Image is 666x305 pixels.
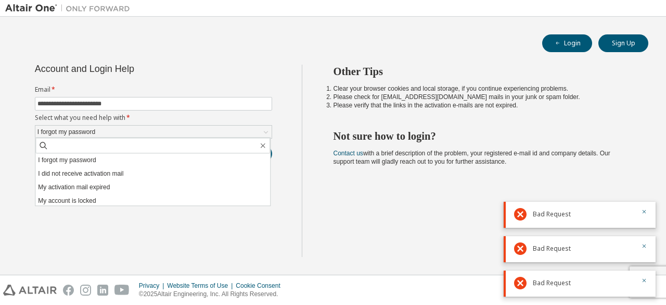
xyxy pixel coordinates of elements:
h2: Not sure how to login? [334,129,630,143]
button: Sign Up [598,34,648,52]
a: Contact us [334,150,363,157]
span: with a brief description of the problem, your registered e-mail id and company details. Our suppo... [334,150,610,165]
li: Clear your browser cookies and local storage, if you continue experiencing problems. [334,84,630,93]
li: Please verify that the links in the activation e-mails are not expired. [334,101,630,109]
img: altair_logo.svg [3,285,57,296]
img: youtube.svg [114,285,130,296]
div: Website Terms of Use [167,282,236,290]
button: Login [542,34,592,52]
span: Bad Request [533,210,571,218]
li: I forgot my password [35,153,270,167]
p: © 2025 Altair Engineering, Inc. All Rights Reserved. [139,290,287,299]
img: Altair One [5,3,135,14]
img: instagram.svg [80,285,91,296]
span: Bad Request [533,245,571,253]
div: Account and Login Help [35,65,225,73]
img: facebook.svg [63,285,74,296]
h2: Other Tips [334,65,630,78]
label: Email [35,86,272,94]
li: Please check for [EMAIL_ADDRESS][DOMAIN_NAME] mails in your junk or spam folder. [334,93,630,101]
div: I forgot my password [36,126,97,138]
label: Select what you need help with [35,114,272,122]
span: Bad Request [533,279,571,287]
div: Privacy [139,282,167,290]
div: Cookie Consent [236,282,286,290]
img: linkedin.svg [97,285,108,296]
div: I forgot my password [35,126,272,138]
